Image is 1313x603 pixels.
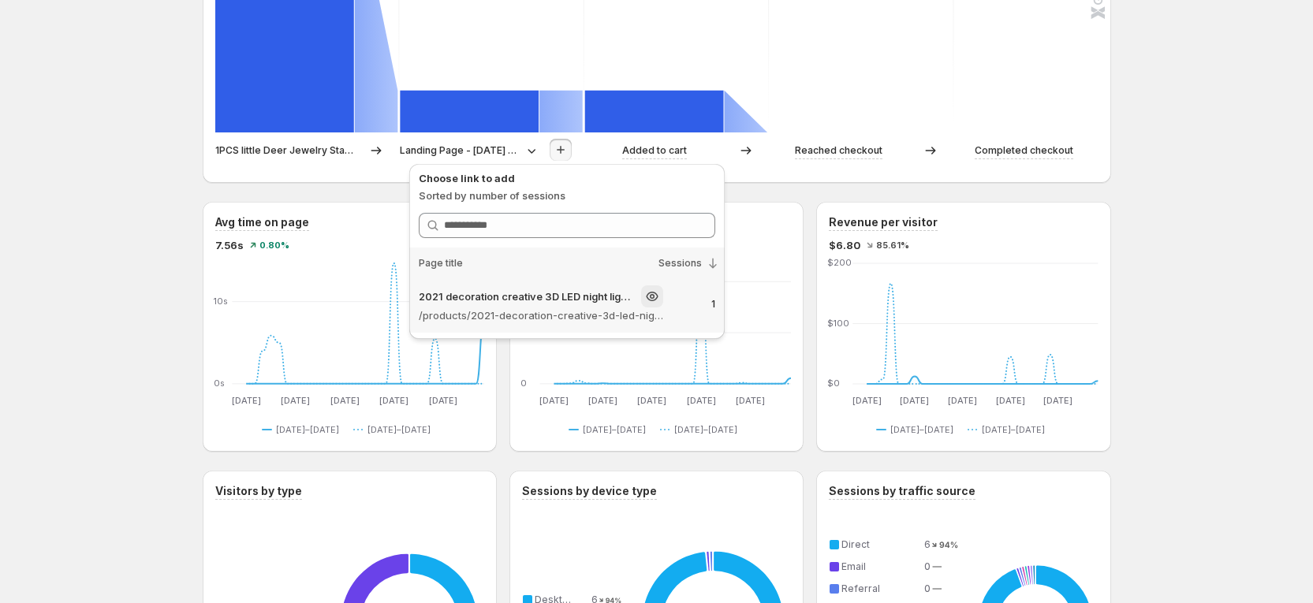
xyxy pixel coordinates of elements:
[829,483,975,499] h3: Sessions by traffic source
[687,395,716,406] text: [DATE]
[795,143,882,158] p: Reached checkout
[367,423,431,436] span: [DATE]–[DATE]
[637,395,666,406] text: [DATE]
[736,395,765,406] text: [DATE]
[276,423,339,436] span: [DATE]–[DATE]
[419,257,463,270] span: Page title
[975,143,1073,158] p: Completed checkout
[428,395,457,406] text: [DATE]
[924,560,931,572] span: 0
[419,307,663,323] p: /products/2021-decoration-creative-3d-led-night-light-table-lamp-children-bedroom-child-gift-home
[539,395,569,406] text: [DATE]
[215,143,355,158] p: 1PCS little Deer Jewelry Stand Display Jewelry Tray Tree Earring Holder Necklace Ring Pendant Bra...
[660,420,744,439] button: [DATE]–[DATE]
[231,395,260,406] text: [DATE]
[353,420,437,439] button: [DATE]–[DATE]
[419,188,715,203] p: Sorted by number of sessions
[215,214,309,230] h3: Avg time on page
[939,540,958,550] text: 94%
[215,237,244,253] span: 7.56s
[948,395,977,406] text: [DATE]
[419,170,715,186] p: Choose link to add
[588,395,617,406] text: [DATE]
[379,395,408,406] text: [DATE]
[676,298,715,311] p: 1
[214,296,229,307] text: 10s
[583,423,646,436] span: [DATE]–[DATE]
[852,395,882,406] text: [DATE]
[901,395,930,406] text: [DATE]
[968,420,1051,439] button: [DATE]–[DATE]
[829,237,860,253] span: $6.80
[841,538,870,550] span: Direct
[829,214,938,230] h3: Revenue per visitor
[996,395,1025,406] text: [DATE]
[1043,395,1072,406] text: [DATE]
[982,423,1045,436] span: [DATE]–[DATE]
[827,318,849,329] text: $100
[924,583,931,594] span: 0
[838,536,923,553] td: Direct
[215,483,302,499] h3: Visitors by type
[400,143,520,158] p: Landing Page - [DATE] 11:59:08 – Gemcommerce-[PERSON_NAME]
[622,143,687,158] p: Added to cart
[262,420,345,439] button: [DATE]–[DATE]
[330,395,359,406] text: [DATE]
[419,288,635,304] p: 2021 decoration creative 3D LED night light table lamp children bedroo – Gemcommerce-[PERSON_NAME...
[841,583,880,594] span: Referral
[658,257,702,270] span: Sessions
[827,257,852,268] text: $200
[838,580,923,597] td: Referral
[214,378,226,389] text: 0s
[924,538,931,550] span: 6
[522,483,657,499] h3: Sessions by device type
[281,395,310,406] text: [DATE]
[569,420,652,439] button: [DATE]–[DATE]
[259,240,289,250] span: 0.80%
[674,423,737,436] span: [DATE]–[DATE]
[827,378,840,389] text: $0
[876,420,960,439] button: [DATE]–[DATE]
[890,423,953,436] span: [DATE]–[DATE]
[876,240,909,250] span: 85.61%
[841,560,866,572] span: Email
[838,558,923,575] td: Email
[520,378,527,389] text: 0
